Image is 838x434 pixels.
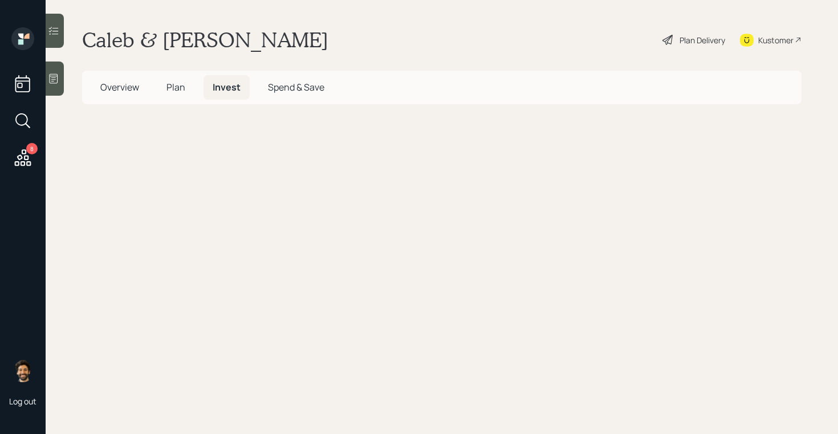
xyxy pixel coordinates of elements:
div: Plan Delivery [680,34,725,46]
h1: Caleb & [PERSON_NAME] [82,27,328,52]
div: Log out [9,396,36,407]
span: Spend & Save [268,81,324,93]
div: 8 [26,143,38,154]
img: eric-schwartz-headshot.png [11,359,34,382]
span: Plan [166,81,185,93]
span: Invest [213,81,241,93]
div: Kustomer [758,34,794,46]
span: Overview [100,81,139,93]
